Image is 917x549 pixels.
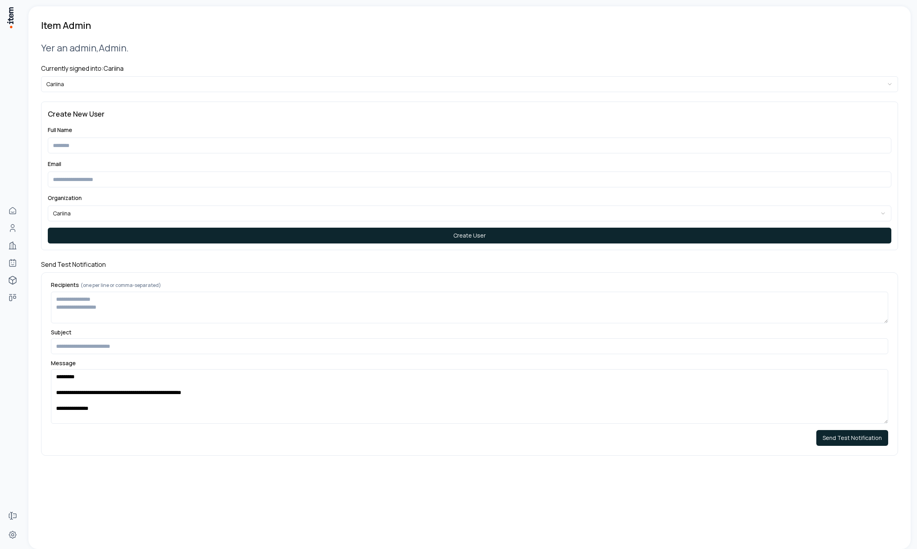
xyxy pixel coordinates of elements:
[51,282,888,289] label: Recipients
[5,272,21,288] a: implementations
[41,19,91,32] h1: Item Admin
[48,126,72,134] label: Full Name
[51,330,888,335] label: Subject
[48,228,891,243] button: Create User
[816,430,888,446] button: Send Test Notification
[48,160,61,168] label: Email
[48,194,82,202] label: Organization
[41,260,898,269] h4: Send Test Notification
[5,238,21,253] a: Companies
[48,108,891,119] h3: Create New User
[5,527,21,543] a: Settings
[41,64,898,73] h4: Currently signed into: Cariina
[51,360,888,366] label: Message
[5,203,21,219] a: Home
[5,220,21,236] a: Contacts
[5,290,21,306] a: focus-areas
[5,255,21,271] a: Agents
[6,6,14,29] img: Item Brain Logo
[41,41,898,54] h2: Yer an admin, Admin .
[81,282,161,289] span: (one per line or comma-separated)
[5,508,21,524] a: Forms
